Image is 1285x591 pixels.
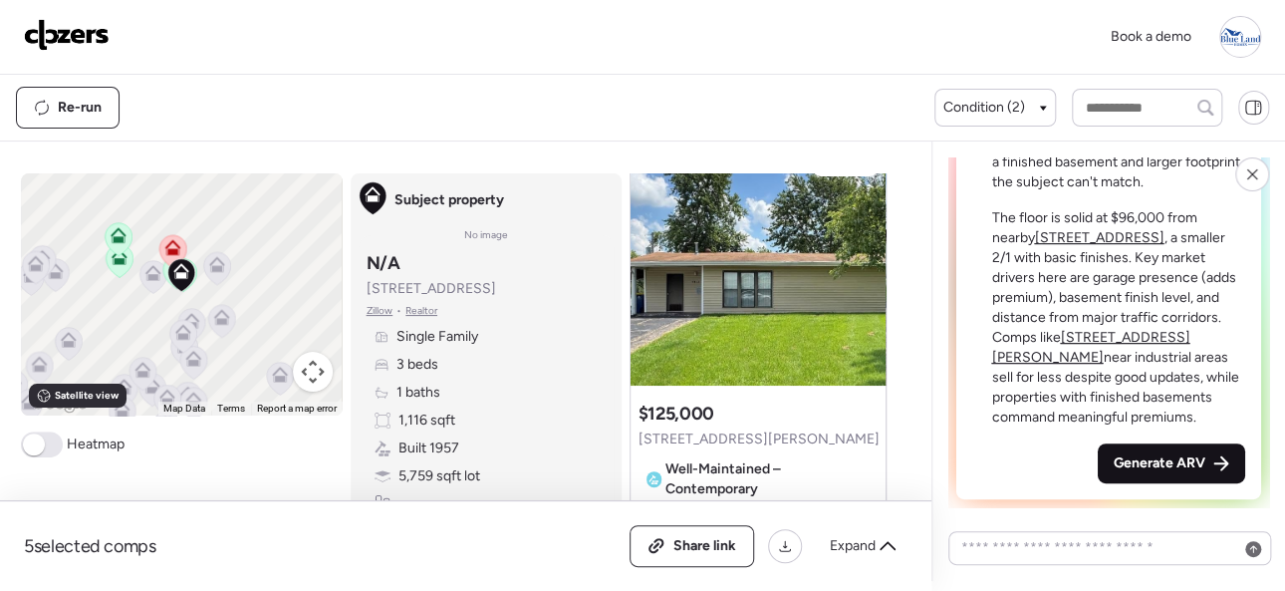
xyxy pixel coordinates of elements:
span: Re-run [58,98,102,118]
span: 1 baths [396,383,440,403]
span: Book a demo [1111,28,1191,45]
span: 5 selected comps [24,534,156,558]
img: Logo [24,19,110,51]
h3: $125,000 [639,402,714,426]
span: Built 1957 [398,439,459,458]
span: 5,759 sqft lot [398,466,480,486]
span: Zillow [367,303,393,319]
span: • [396,303,401,319]
a: Report a map error [257,403,337,414]
a: [STREET_ADDRESS] [1035,229,1164,246]
a: Open this area in Google Maps (opens a new window) [26,390,92,416]
button: Map Data [163,402,205,416]
span: Condition (2) [943,98,1025,118]
span: [STREET_ADDRESS] [367,279,496,299]
span: Well-Maintained – Contemporary [665,459,871,499]
span: Satellite view [55,388,119,404]
p: The floor is solid at $96,000 from nearby , a smaller 2/1 with basic finishes. Key market drivers... [992,208,1246,428]
button: Map camera controls [293,352,333,392]
img: Google [26,390,92,416]
span: 3 beds [396,355,438,375]
span: [STREET_ADDRESS][PERSON_NAME] [639,430,880,449]
span: Heatmap [67,435,125,454]
a: [STREET_ADDRESS][PERSON_NAME] [992,329,1190,366]
span: 1,116 sqft [398,411,455,431]
span: Subject property [394,190,504,210]
span: No image [464,227,508,243]
span: Single Family [396,327,478,347]
h3: N/A [367,251,400,275]
a: Terms (opens in new tab) [217,403,245,414]
span: Expand [830,536,876,556]
span: Share link [673,536,736,556]
span: Realtor [405,303,437,319]
span: Generate ARV [1114,453,1205,473]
